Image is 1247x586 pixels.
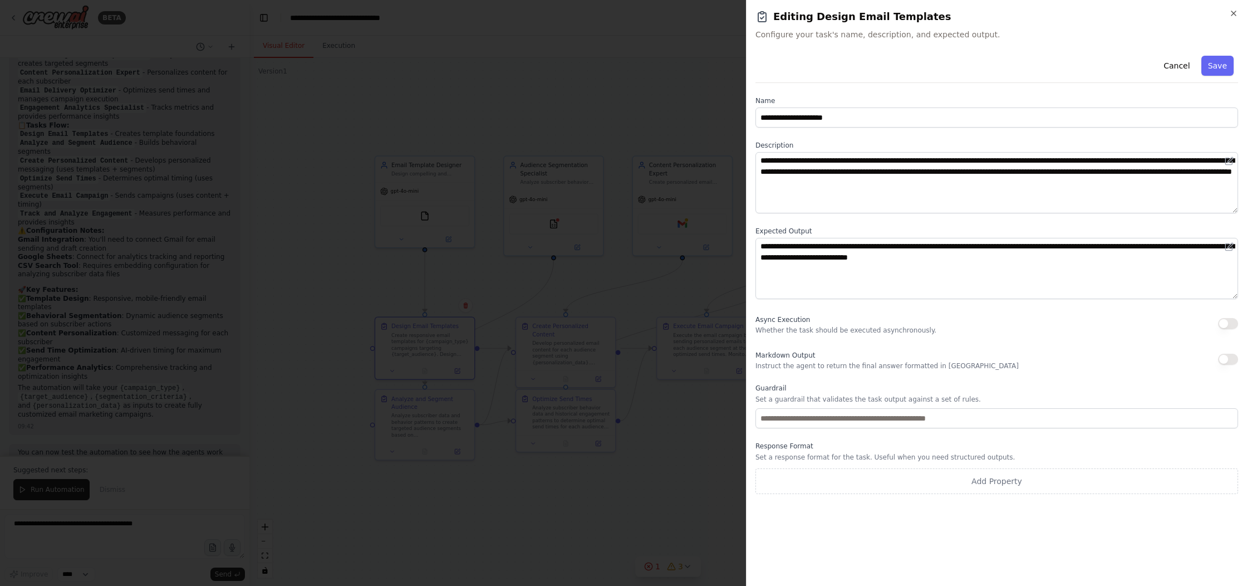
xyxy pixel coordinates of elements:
[755,384,1238,393] label: Guardrail
[755,395,1238,404] p: Set a guardrail that validates the task output against a set of rules.
[755,362,1019,370] p: Instruct the agent to return the final answer formatted in [GEOGRAPHIC_DATA]
[1201,56,1234,76] button: Save
[755,141,1238,150] label: Description
[755,227,1238,236] label: Expected Output
[1223,154,1236,168] button: Open in editor
[755,96,1238,105] label: Name
[755,9,1238,25] h2: Editing Design Email Templates
[755,316,810,324] span: Async Execution
[755,468,1238,494] button: Add Property
[755,326,936,335] p: Whether the task should be executed asynchronously.
[755,29,1238,40] span: Configure your task's name, description, and expected output.
[755,453,1238,462] p: Set a response format for the task. Useful when you need structured outputs.
[1223,240,1236,253] button: Open in editor
[755,351,815,359] span: Markdown Output
[755,442,1238,451] label: Response Format
[1157,56,1196,76] button: Cancel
